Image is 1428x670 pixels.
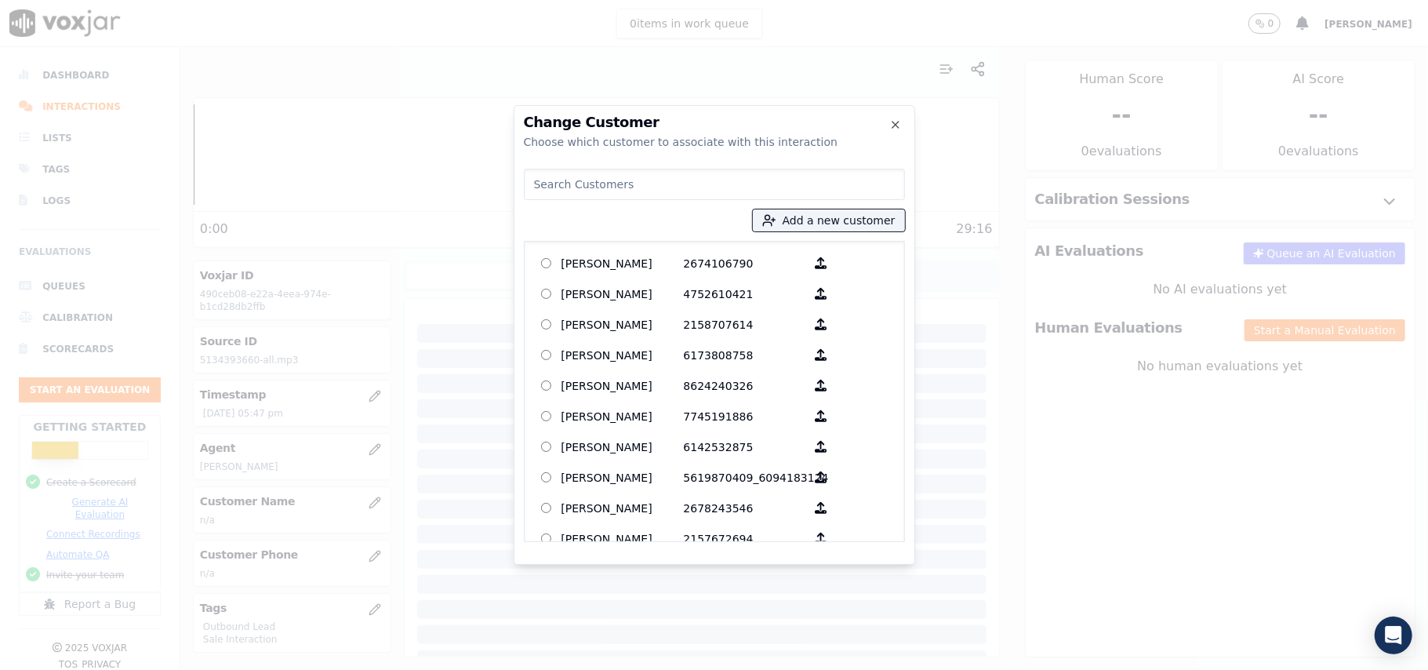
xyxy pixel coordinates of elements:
[561,373,684,398] p: [PERSON_NAME]
[524,115,905,129] h2: Change Customer
[561,435,684,459] p: [PERSON_NAME]
[806,435,837,459] button: [PERSON_NAME] 6142532875
[541,381,551,391] input: [PERSON_NAME] 8624240326
[806,526,837,551] button: [PERSON_NAME] 2157672694
[684,404,806,428] p: 7745191886
[684,435,806,459] p: 6142532875
[806,404,837,428] button: [PERSON_NAME] 7745191886
[684,343,806,367] p: 6173808758
[684,496,806,520] p: 2678243546
[561,282,684,306] p: [PERSON_NAME]
[806,496,837,520] button: [PERSON_NAME] 2678243546
[541,319,551,330] input: [PERSON_NAME] 2158707614
[541,472,551,482] input: [PERSON_NAME] 5619870409_6094183124
[561,404,684,428] p: [PERSON_NAME]
[1375,617,1412,654] div: Open Intercom Messenger
[541,350,551,360] input: [PERSON_NAME] 6173808758
[684,373,806,398] p: 8624240326
[561,312,684,337] p: [PERSON_NAME]
[524,169,905,200] input: Search Customers
[541,442,551,452] input: [PERSON_NAME] 6142532875
[806,251,837,275] button: [PERSON_NAME] 2674106790
[684,312,806,337] p: 2158707614
[806,343,837,367] button: [PERSON_NAME] 6173808758
[806,465,837,490] button: [PERSON_NAME] 5619870409_6094183124
[541,258,551,268] input: [PERSON_NAME] 2674106790
[541,289,551,299] input: [PERSON_NAME] 4752610421
[753,209,905,231] button: Add a new customer
[684,251,806,275] p: 2674106790
[806,312,837,337] button: [PERSON_NAME] 2158707614
[561,251,684,275] p: [PERSON_NAME]
[684,282,806,306] p: 4752610421
[541,533,551,544] input: [PERSON_NAME] 2157672694
[806,373,837,398] button: [PERSON_NAME] 8624240326
[561,496,684,520] p: [PERSON_NAME]
[541,411,551,421] input: [PERSON_NAME] 7745191886
[684,465,806,490] p: 5619870409_6094183124
[561,526,684,551] p: [PERSON_NAME]
[684,526,806,551] p: 2157672694
[524,134,905,150] div: Choose which customer to associate with this interaction
[806,282,837,306] button: [PERSON_NAME] 4752610421
[541,503,551,513] input: [PERSON_NAME] 2678243546
[561,465,684,490] p: [PERSON_NAME]
[561,343,684,367] p: [PERSON_NAME]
